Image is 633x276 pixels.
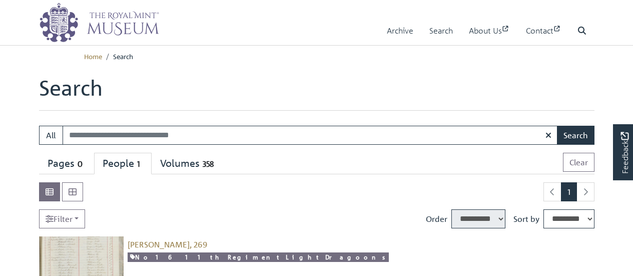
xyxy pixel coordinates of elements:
div: Volumes [160,157,217,170]
span: 358 [200,158,217,170]
li: Previous page [543,182,561,201]
nav: pagination [539,182,594,201]
button: Search [557,126,594,145]
a: About Us [469,17,510,45]
a: Home [84,52,102,61]
a: Would you like to provide feedback? [613,124,633,180]
a: No 16 11th Regiment Light Dragoons [128,252,389,262]
div: People [103,157,143,170]
a: Archive [387,17,413,45]
div: Pages [48,157,86,170]
label: Order [426,213,447,225]
button: Clear [563,153,594,172]
img: logo_wide.png [39,3,159,43]
input: Enter one or more search terms... [63,126,558,145]
span: Goto page 1 [561,182,577,201]
span: 0 [75,158,86,170]
a: Contact [526,17,561,45]
span: 1 [134,158,143,170]
label: Sort by [513,213,539,225]
h1: Search [39,75,594,110]
button: All [39,126,63,145]
span: Feedback [618,132,630,173]
a: Filter [39,209,85,228]
a: Search [429,17,453,45]
span: Search [113,52,133,61]
a: [PERSON_NAME], 269 [128,239,207,249]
